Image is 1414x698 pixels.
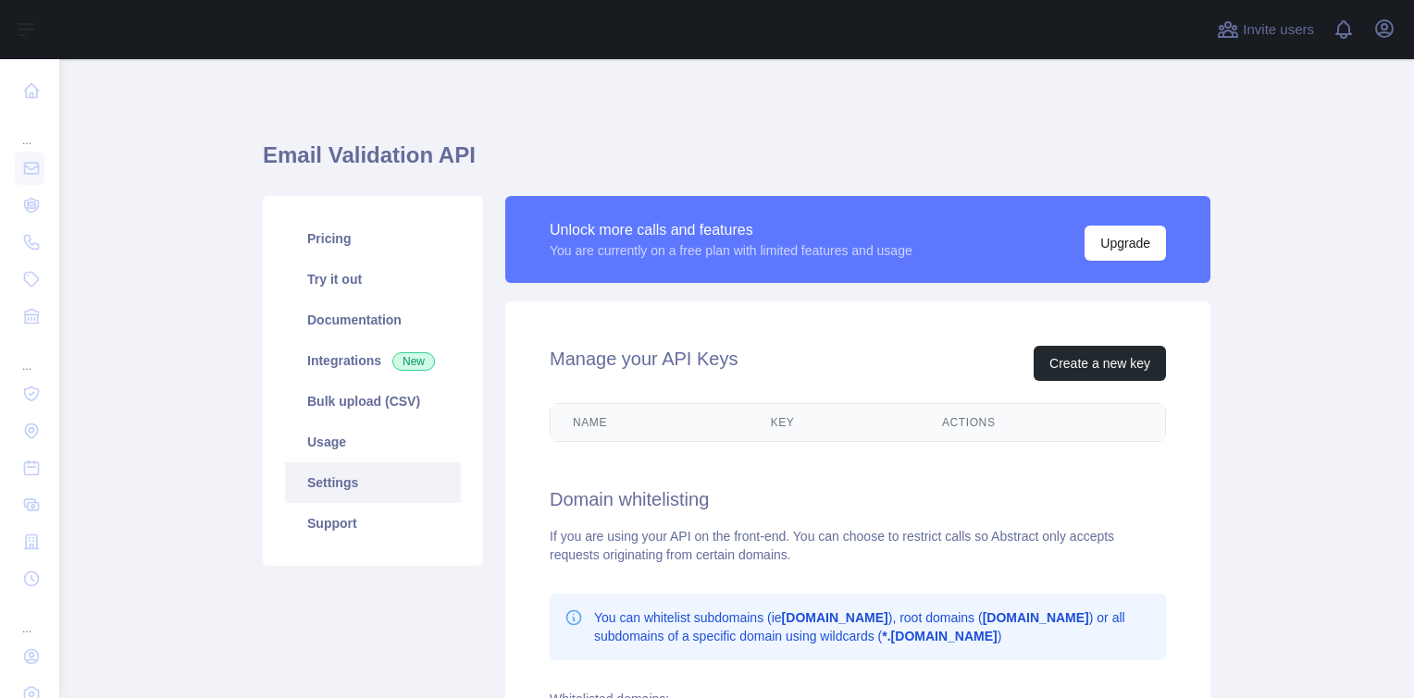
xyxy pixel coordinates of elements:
[1213,15,1318,44] button: Invite users
[15,599,44,636] div: ...
[550,527,1166,564] div: If you are using your API on the front-end. You can choose to restrict calls so Abstract only acc...
[1243,19,1314,41] span: Invite users
[285,462,461,503] a: Settings
[15,111,44,148] div: ...
[285,381,461,422] a: Bulk upload (CSV)
[392,352,435,371] span: New
[15,337,44,373] div: ...
[594,608,1151,645] p: You can whitelist subdomains (ie ), root domains ( ) or all subdomains of a specific domain using...
[285,218,461,259] a: Pricing
[551,404,749,441] th: Name
[1034,346,1166,381] button: Create a new key
[285,422,461,462] a: Usage
[550,219,912,241] div: Unlock more calls and features
[920,404,1165,441] th: Actions
[550,486,1166,512] h2: Domain whitelisting
[550,346,738,381] h2: Manage your API Keys
[882,629,997,643] b: *.[DOMAIN_NAME]
[285,300,461,340] a: Documentation
[983,610,1089,625] b: [DOMAIN_NAME]
[263,141,1210,185] h1: Email Validation API
[285,340,461,381] a: Integrations New
[782,610,888,625] b: [DOMAIN_NAME]
[550,241,912,260] div: You are currently on a free plan with limited features and usage
[749,404,920,441] th: Key
[285,503,461,544] a: Support
[1085,226,1166,261] button: Upgrade
[285,259,461,300] a: Try it out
